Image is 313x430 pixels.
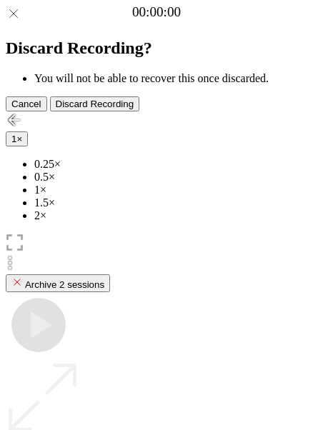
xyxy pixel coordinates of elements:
span: 1 [11,134,16,144]
button: Cancel [6,96,47,111]
button: Archive 2 sessions [6,274,110,292]
div: Archive 2 sessions [11,276,104,290]
li: 0.5× [34,171,307,184]
li: 0.25× [34,158,307,171]
li: 1.5× [34,196,307,209]
h2: Discard Recording? [6,39,307,58]
li: 2× [34,209,307,222]
button: Discard Recording [50,96,140,111]
a: 00:00:00 [132,4,181,20]
li: 1× [34,184,307,196]
li: You will not be able to recover this once discarded. [34,72,307,85]
button: 1× [6,131,28,146]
